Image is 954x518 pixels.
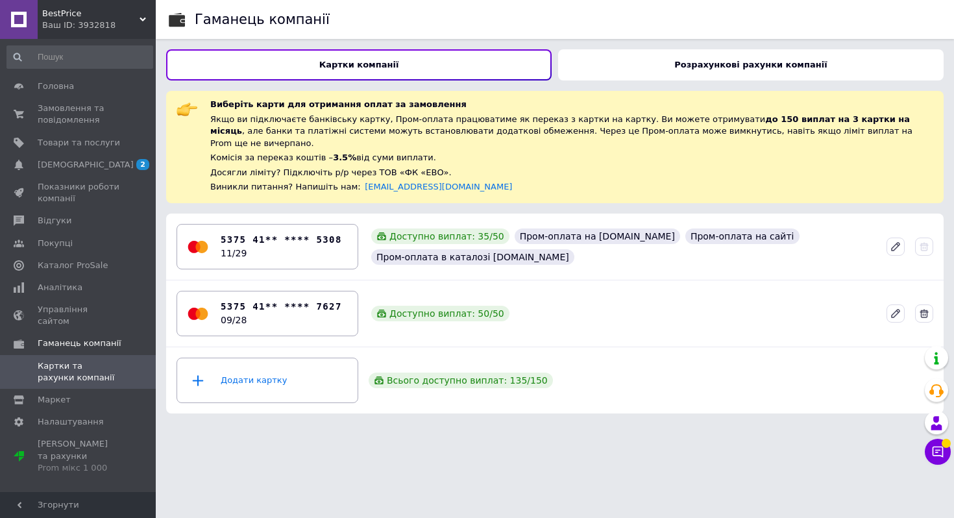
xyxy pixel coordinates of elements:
[38,304,120,327] span: Управління сайтом
[38,137,120,149] span: Товари та послуги
[38,416,104,428] span: Налаштування
[371,306,509,321] div: Доступно виплат: 50 / 50
[365,182,512,191] a: [EMAIL_ADDRESS][DOMAIN_NAME]
[38,215,71,227] span: Відгуки
[210,167,933,179] div: Досягли ліміту? Підключіть р/р через ТОВ «ФК «ЕВО».
[185,361,350,400] div: Додати картку
[38,181,120,204] span: Показники роботи компанії
[674,60,827,69] b: Розрахункові рахунки компанії
[371,228,509,244] div: Доступно виплат: 35 / 50
[925,439,951,465] button: Чат з покупцем
[38,103,120,126] span: Замовлення та повідомлення
[195,13,330,27] div: Гаманець компанії
[515,228,680,244] div: Пром-оплата на [DOMAIN_NAME]
[42,8,140,19] span: BestPrice
[38,338,121,349] span: Гаманець компанії
[38,282,82,293] span: Аналітика
[319,60,399,69] b: Картки компанії
[210,152,933,164] div: Комісія за переказ коштів – від суми виплати.
[333,153,356,162] span: 3.5%
[210,181,933,193] div: Виникли питання? Напишіть нам:
[210,114,933,149] div: Якщо ви підключаєте банківську картку, Пром-оплата працюватиме як переказ з картки на картку. Ви ...
[42,19,156,31] div: Ваш ID: 3932818
[371,249,574,265] div: Пром-оплата в каталозі [DOMAIN_NAME]
[136,159,149,170] span: 2
[6,45,153,69] input: Пошук
[221,248,247,258] time: 11/29
[685,228,800,244] div: Пром-оплата на сайті
[38,360,120,384] span: Картки та рахунки компанії
[210,99,467,109] span: Виберіть карти для отримання оплат за замовлення
[177,99,197,119] img: :point_right:
[221,315,247,325] time: 09/28
[369,373,553,388] div: Всього доступно виплат: 135 / 150
[38,159,134,171] span: [DEMOGRAPHIC_DATA]
[38,462,120,474] div: Prom мікс 1 000
[38,260,108,271] span: Каталог ProSale
[38,238,73,249] span: Покупці
[38,394,71,406] span: Маркет
[38,80,74,92] span: Головна
[38,438,120,474] span: [PERSON_NAME] та рахунки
